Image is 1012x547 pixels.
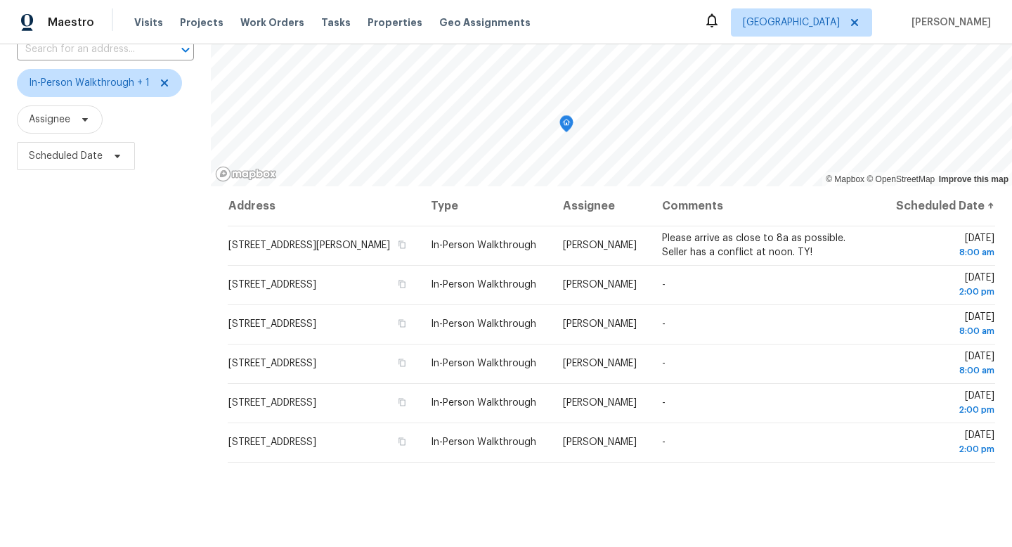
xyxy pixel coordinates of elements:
[431,319,536,329] span: In-Person Walkthrough
[662,233,845,257] span: Please arrive as close to 8a as possible. Seller has a conflict at noon. TY!
[228,240,390,250] span: [STREET_ADDRESS][PERSON_NAME]
[228,437,316,447] span: [STREET_ADDRESS]
[867,174,935,184] a: OpenStreetMap
[29,76,150,90] span: In-Person Walkthrough + 1
[893,363,994,378] div: 8:00 am
[228,359,316,368] span: [STREET_ADDRESS]
[826,174,864,184] a: Mapbox
[559,115,573,137] div: Map marker
[662,398,666,408] span: -
[431,398,536,408] span: In-Person Walkthrough
[321,18,351,27] span: Tasks
[176,40,195,60] button: Open
[893,442,994,456] div: 2:00 pm
[893,312,994,338] span: [DATE]
[396,317,408,330] button: Copy Address
[431,240,536,250] span: In-Person Walkthrough
[48,15,94,30] span: Maestro
[563,280,637,290] span: [PERSON_NAME]
[893,285,994,299] div: 2:00 pm
[228,398,316,408] span: [STREET_ADDRESS]
[563,240,637,250] span: [PERSON_NAME]
[662,319,666,329] span: -
[893,352,994,378] span: [DATE]
[368,15,422,30] span: Properties
[939,174,1008,184] a: Improve this map
[396,238,408,251] button: Copy Address
[893,324,994,338] div: 8:00 am
[906,15,991,30] span: [PERSON_NAME]
[662,280,666,290] span: -
[563,359,637,368] span: [PERSON_NAME]
[29,112,70,127] span: Assignee
[228,186,420,226] th: Address
[215,166,277,182] a: Mapbox homepage
[893,273,994,299] span: [DATE]
[893,391,994,417] span: [DATE]
[396,356,408,369] button: Copy Address
[431,280,536,290] span: In-Person Walkthrough
[420,186,552,226] th: Type
[552,186,651,226] th: Assignee
[396,396,408,408] button: Copy Address
[893,430,994,456] span: [DATE]
[228,319,316,329] span: [STREET_ADDRESS]
[662,359,666,368] span: -
[240,15,304,30] span: Work Orders
[893,245,994,259] div: 8:00 am
[662,437,666,447] span: -
[563,398,637,408] span: [PERSON_NAME]
[29,149,103,163] span: Scheduled Date
[431,359,536,368] span: In-Person Walkthrough
[893,403,994,417] div: 2:00 pm
[743,15,840,30] span: [GEOGRAPHIC_DATA]
[563,319,637,329] span: [PERSON_NAME]
[563,437,637,447] span: [PERSON_NAME]
[396,278,408,290] button: Copy Address
[17,39,155,60] input: Search for an address...
[396,435,408,448] button: Copy Address
[134,15,163,30] span: Visits
[651,186,881,226] th: Comments
[439,15,531,30] span: Geo Assignments
[431,437,536,447] span: In-Person Walkthrough
[180,15,223,30] span: Projects
[228,280,316,290] span: [STREET_ADDRESS]
[881,186,995,226] th: Scheduled Date ↑
[893,233,994,259] span: [DATE]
